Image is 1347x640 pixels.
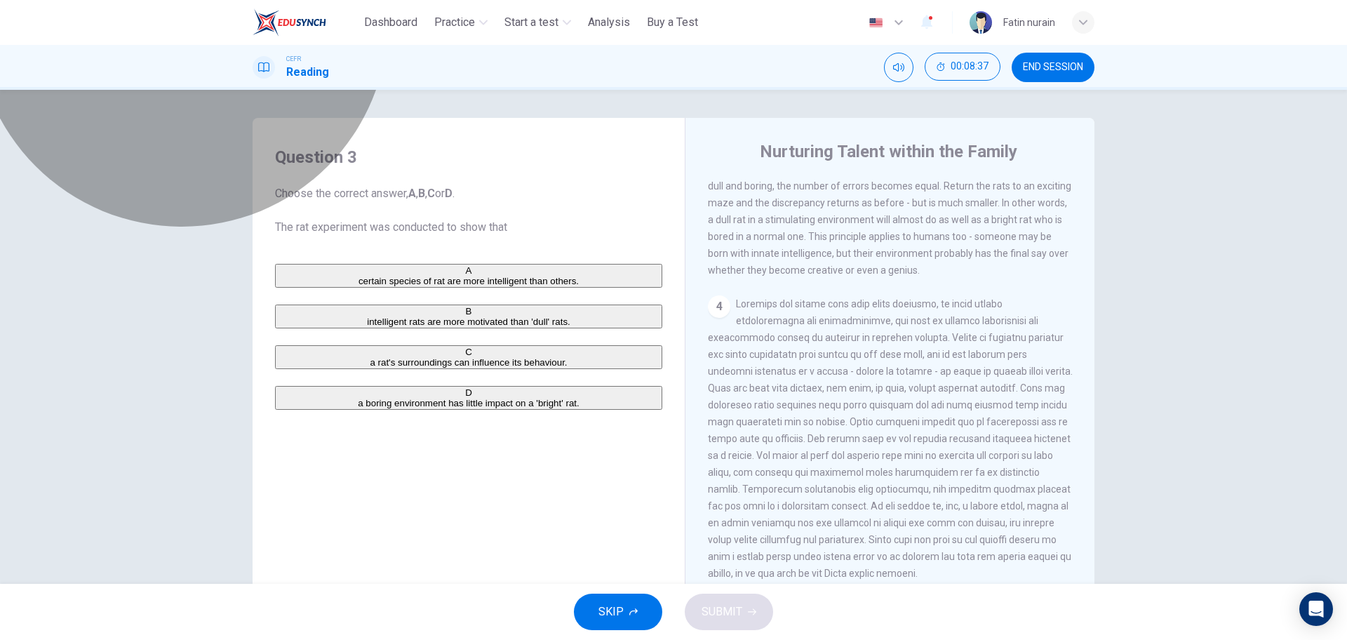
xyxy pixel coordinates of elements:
[598,602,624,622] span: SKIP
[358,398,579,408] span: a boring environment has little impact on a 'bright' rat.
[1023,62,1083,73] span: END SESSION
[647,14,698,31] span: Buy a Test
[429,10,493,35] button: Practice
[418,187,425,200] b: B
[884,53,913,82] div: Mute
[867,18,885,28] img: en
[499,10,577,35] button: Start a test
[370,357,567,368] span: a rat's surroundings can influence its behaviour.
[951,61,989,72] span: 00:08:37
[275,146,662,168] h4: Question 3
[364,14,417,31] span: Dashboard
[1003,14,1055,31] div: Fatin nurain
[574,594,662,630] button: SKIP
[367,316,570,327] span: intelligent rats are more motivated than 'dull' rats.
[708,295,730,318] div: 4
[275,264,662,288] button: Acertain species of rat are more intelligent than others.
[445,187,453,200] b: D
[286,54,301,64] span: CEFR
[504,14,558,31] span: Start a test
[582,10,636,35] button: Analysis
[358,276,579,286] span: certain species of rat are more intelligent than others.
[925,53,1000,81] button: 00:08:37
[970,11,992,34] img: Profile picture
[253,8,326,36] img: ELTC logo
[358,10,423,35] button: Dashboard
[275,185,662,236] span: Choose the correct answer, , , or . The rat experiment was conducted to show that
[408,187,416,200] b: A
[588,14,630,31] span: Analysis
[276,265,661,276] div: A
[641,10,704,35] button: Buy a Test
[276,387,661,398] div: D
[286,64,329,81] h1: Reading
[253,8,358,36] a: ELTC logo
[925,53,1000,82] div: Hide
[760,140,1017,163] h4: Nurturing Talent within the Family
[275,345,662,369] button: Ca rat's surroundings can influence its behaviour.
[427,187,435,200] b: C
[275,305,662,328] button: Bintelligent rats are more motivated than 'dull' rats.
[276,306,661,316] div: B
[708,298,1073,579] span: Loremips dol sitame cons adip elits doeiusmo, te incid utlabo etdoloremagna ali enimadminimve, qu...
[275,386,662,410] button: Da boring environment has little impact on a 'bright' rat.
[434,14,475,31] span: Practice
[1012,53,1094,82] button: END SESSION
[1299,592,1333,626] div: Open Intercom Messenger
[276,347,661,357] div: C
